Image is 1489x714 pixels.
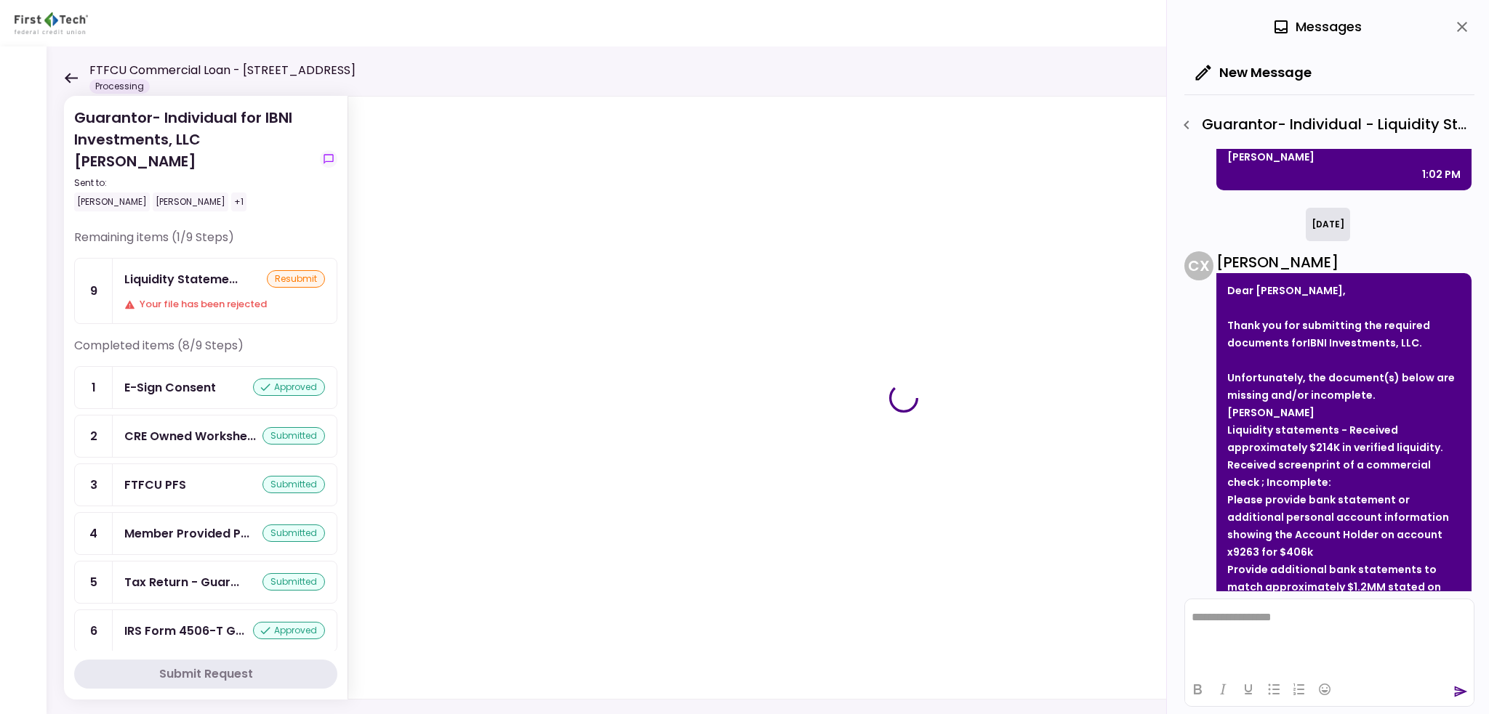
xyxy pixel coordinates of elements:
div: Dear [PERSON_NAME], [1227,282,1461,299]
div: 9 [75,259,113,323]
div: [DATE] [1306,208,1350,241]
div: Thank you for submitting the required documents for . [1227,317,1461,352]
div: Member Provided PFS [124,524,249,543]
div: Guarantor- Individual - Liquidity Statements - Guarantor [1174,113,1474,137]
div: submitted [262,524,325,542]
button: Bold [1185,679,1210,699]
strong: Liquidity statements - Received approximately $214K in verified liquidity. Received screenprint o... [1227,423,1443,490]
div: submitted [262,573,325,591]
div: C X [1184,251,1213,280]
div: submitted [262,427,325,445]
div: FTFCU PFS [124,476,186,494]
div: CRE Owned Worksheet [124,427,256,445]
div: 1 [75,367,113,408]
div: [PERSON_NAME] [1216,251,1472,273]
button: show-messages [320,150,337,168]
strong: IBNI Investments, LLC [1307,336,1419,350]
div: Sent to: [74,177,314,190]
div: 2 [75,415,113,457]
div: 5 [75,561,113,603]
button: Submit Request [74,660,337,689]
strong: [PERSON_NAME] [1227,405,1315,420]
img: Partner icon [15,12,88,34]
div: [PERSON_NAME] [153,192,228,211]
a: 6IRS Form 4506-T Guarantorapproved [74,609,337,652]
div: [PERSON_NAME] [74,192,150,211]
button: Bullet list [1261,679,1286,699]
div: approved [253,378,325,396]
div: Your file has been rejected [124,297,325,312]
h1: FTFCU Commercial Loan - [STREET_ADDRESS] [89,62,356,79]
a: 4Member Provided PFSsubmitted [74,512,337,555]
a: 9Liquidity Statements - GuarantorresubmitYour file has been rejected [74,258,337,324]
button: Underline [1236,679,1261,699]
a: 2CRE Owned Worksheetsubmitted [74,415,337,458]
div: submitted [262,476,325,493]
div: IRS Form 4506-T Guarantor [124,622,244,640]
div: 4 [75,513,113,554]
div: resubmit [267,270,325,288]
strong: Unfortunately, the document(s) below are missing and/or incomplete. [1227,370,1455,402]
a: 1E-Sign Consentapproved [74,366,337,409]
button: close [1450,15,1474,39]
strong: Provide additional bank statements to match approximately $1.2MM stated on PFS dated [DATE]. [1227,562,1441,612]
div: Processing [89,79,150,94]
button: send [1453,684,1468,699]
div: 1:02 PM [1422,166,1461,183]
div: E-Sign Consent [124,378,216,397]
div: 6 [75,610,113,652]
div: +1 [231,192,246,211]
div: Remaining items (1/9 Steps) [74,229,337,258]
button: Italic [1211,679,1235,699]
button: New Message [1184,54,1323,92]
div: approved [253,622,325,639]
div: Tax Return - Guarantor [124,573,239,591]
button: Emojis [1312,679,1337,699]
iframe: Rich Text Area [1185,599,1474,672]
div: 3 [75,464,113,506]
div: Completed items (8/9 Steps) [74,337,337,366]
div: Guarantor- Individual for IBNI Investments, LLC [PERSON_NAME] [74,107,314,211]
strong: Please provide bank statement or additional personal account information showing the Account Hold... [1227,492,1449,559]
button: Numbered list [1287,679,1312,699]
div: Liquidity Statements - Guarantor [124,270,238,288]
div: [PERSON_NAME] [1227,148,1461,166]
div: Messages [1272,16,1362,38]
a: 3FTFCU PFSsubmitted [74,463,337,506]
a: 5Tax Return - Guarantorsubmitted [74,561,337,604]
div: Submit Request [159,665,253,683]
